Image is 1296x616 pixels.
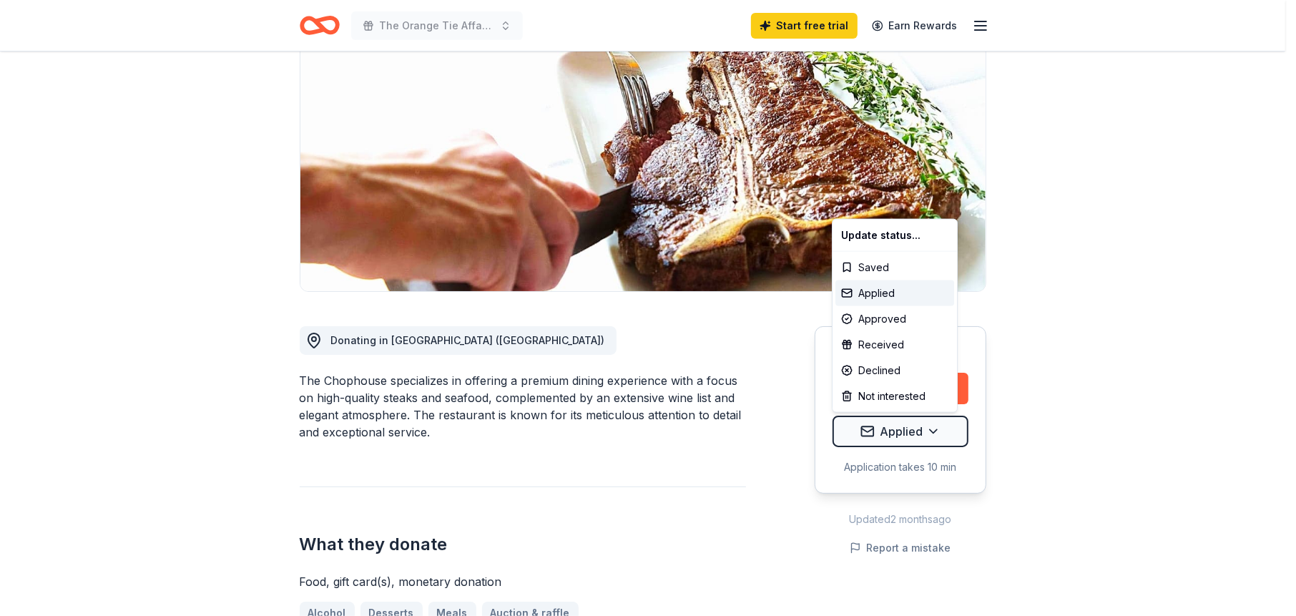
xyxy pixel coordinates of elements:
div: Approved [835,306,954,332]
span: The Orange Tie Affair 2025 [380,17,494,34]
div: Saved [835,255,954,280]
div: Declined [835,358,954,383]
div: Not interested [835,383,954,409]
div: Update status... [835,223,954,248]
div: Applied [835,280,954,306]
div: Received [835,332,954,358]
